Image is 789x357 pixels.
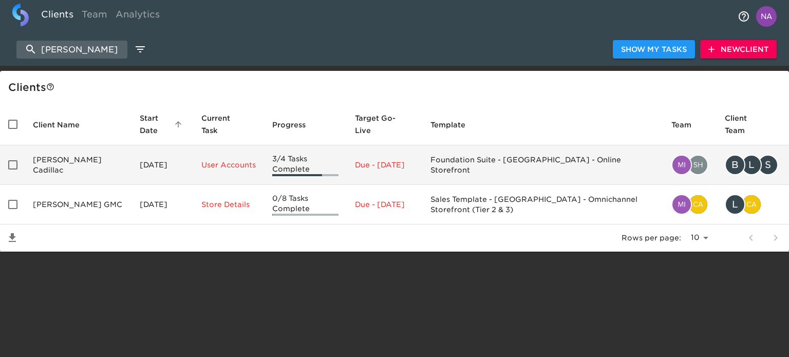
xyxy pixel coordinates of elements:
[741,155,762,175] div: L
[613,40,695,59] button: Show My Tasks
[355,112,414,137] span: Target Go-Live
[671,119,705,131] span: Team
[111,4,164,29] a: Analytics
[708,43,768,56] span: New Client
[355,160,414,170] p: Due - [DATE]
[355,112,401,137] span: Calculated based on the start date and the duration of all Tasks contained in this Hub.
[622,233,681,243] p: Rows per page:
[725,155,781,175] div: bhabeck@laverychevy.com, lindsay@laverychevy.com, sarah@laverychevy.com
[671,155,708,175] div: mia.fisher@cdk.com, shresta.mandala@cdk.com
[422,185,663,224] td: Sales Template - [GEOGRAPHIC_DATA] - Omnichannel Storefront (Tier 2 & 3)
[725,194,781,215] div: lindsay@laverychevy.com, catherine.manisharaj@cdk.com
[689,156,707,174] img: shresta.mandala@cdk.com
[700,40,777,59] button: NewClient
[140,112,185,137] span: Start Date
[78,4,111,29] a: Team
[758,155,778,175] div: S
[355,199,414,210] p: Due - [DATE]
[201,112,256,137] span: Current Task
[25,145,131,185] td: [PERSON_NAME] Cadillac
[685,230,712,246] select: rows per page
[621,43,687,56] span: Show My Tasks
[33,119,93,131] span: Client Name
[264,185,347,224] td: 0/8 Tasks Complete
[672,156,691,174] img: mia.fisher@cdk.com
[16,41,127,59] input: search
[131,41,149,58] button: edit
[731,4,756,29] button: notifications
[201,112,242,137] span: This is the next Task in this Hub that should be completed
[430,119,479,131] span: Template
[12,4,29,26] img: logo
[689,195,707,214] img: catherine.manisharaj@cdk.com
[8,79,785,96] div: Client s
[672,195,691,214] img: mia.fisher@cdk.com
[422,145,663,185] td: Foundation Suite - [GEOGRAPHIC_DATA] - Online Storefront
[201,199,256,210] p: Store Details
[742,195,761,214] img: catherine.manisharaj@cdk.com
[46,83,54,91] svg: This is a list of all of your clients and clients shared with you
[131,185,193,224] td: [DATE]
[264,145,347,185] td: 3/4 Tasks Complete
[131,145,193,185] td: [DATE]
[201,160,256,170] p: User Accounts
[725,155,745,175] div: B
[37,4,78,29] a: Clients
[272,119,319,131] span: Progress
[671,194,708,215] div: mia.fisher@cdk.com, catherine.manisharaj@cdk.com
[25,185,131,224] td: [PERSON_NAME] GMC
[725,194,745,215] div: L
[756,6,777,27] img: Profile
[725,112,781,137] span: Client Team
